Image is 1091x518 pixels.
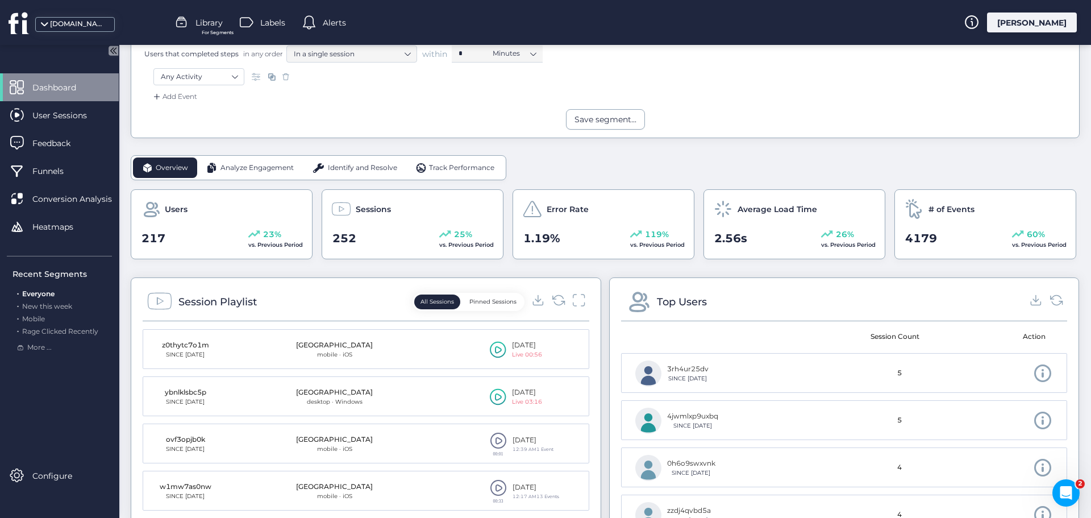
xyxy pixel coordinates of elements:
[157,340,214,351] div: z0thytc7o1m
[1027,228,1045,241] span: 60%
[1052,479,1080,507] iframe: Intercom live chat
[202,29,234,36] span: For Segments
[1012,241,1067,248] span: vs. Previous Period
[32,81,93,94] span: Dashboard
[296,387,373,398] div: [GEOGRAPHIC_DATA]
[32,470,89,482] span: Configure
[178,294,257,310] div: Session Playlist
[513,493,559,500] div: 12:17 AMㅤ13 Events
[157,434,214,445] div: ovf3opjb0k
[157,445,214,454] div: SINCE [DATE]
[157,387,214,398] div: ybnlklsbc5p
[512,340,542,351] div: [DATE]
[161,68,237,85] nz-select-item: Any Activity
[987,13,1077,32] div: [PERSON_NAME]
[195,16,223,29] span: Library
[27,342,52,353] span: More ...
[248,241,303,248] span: vs. Previous Period
[667,458,715,469] div: 0h6o9swxvnk
[156,163,188,173] span: Overview
[296,492,373,501] div: mobile · iOS
[429,163,494,173] span: Track Performance
[22,327,98,335] span: Rage Clicked Recently
[928,203,975,216] span: # of Events
[667,505,711,516] div: zzdj4qvbd5a
[263,228,281,241] span: 23%
[165,203,188,216] span: Users
[22,302,72,310] span: New this week
[17,312,19,323] span: .
[667,469,715,478] div: SINCE [DATE]
[328,163,397,173] span: Identify and Resolve
[454,228,472,241] span: 25%
[422,48,447,60] span: within
[463,295,523,309] button: Pinned Sessions
[667,374,709,383] div: SINCE [DATE]
[296,434,373,445] div: [GEOGRAPHIC_DATA]
[141,230,165,247] span: 217
[220,163,294,173] span: Analyze Engagement
[294,45,410,63] nz-select-item: In a single session
[667,364,709,375] div: 3rh4ur25dv
[512,350,542,359] div: Live 00:56
[22,289,55,298] span: Everyone
[241,49,283,59] span: in any order
[574,113,636,126] div: Save segment...
[296,482,373,492] div: [GEOGRAPHIC_DATA]
[32,221,90,233] span: Heatmaps
[836,228,854,241] span: 26%
[157,482,214,492] div: w1mw7as0nw
[493,45,536,62] nz-select-item: Minutes
[714,230,747,247] span: 2.56s
[32,193,129,205] span: Conversion Analysis
[821,241,876,248] span: vs. Previous Period
[22,314,45,323] span: Mobile
[296,445,373,454] div: mobile · iOS
[738,203,817,216] span: Average Load Time
[356,203,391,216] span: Sessions
[151,91,197,102] div: Add Event
[157,350,214,359] div: SINCE [DATE]
[512,397,542,407] div: Live 03:16
[17,300,19,310] span: .
[17,287,19,298] span: .
[1076,479,1085,488] span: 2
[950,321,1059,353] mat-header-cell: Action
[512,387,542,398] div: [DATE]
[260,16,285,29] span: Labels
[657,294,707,310] div: Top Users
[897,415,902,426] span: 5
[667,411,718,422] div: 4jwmlxp9uxbq
[547,203,589,216] span: Error Rate
[513,435,553,446] div: [DATE]
[630,241,685,248] span: vs. Previous Period
[17,325,19,335] span: .
[323,16,346,29] span: Alerts
[905,230,937,247] span: 4179
[296,350,373,359] div: mobile · iOS
[490,499,507,503] div: 00:33
[332,230,356,247] span: 252
[157,492,214,501] div: SINCE [DATE]
[13,268,112,280] div: Recent Segments
[144,49,239,59] span: Users that completed steps
[513,446,553,453] div: 12:39 AMㅤ1 Event
[414,295,460,309] button: All Sessions
[439,241,494,248] span: vs. Previous Period
[897,368,902,379] span: 5
[897,462,902,473] span: 4
[490,451,507,456] div: 00:01
[296,397,373,407] div: desktop · Windows
[157,397,214,407] div: SINCE [DATE]
[523,230,560,247] span: 1.19%
[840,321,950,353] mat-header-cell: Session Count
[32,109,104,122] span: User Sessions
[32,137,88,150] span: Feedback
[667,421,718,430] div: SINCE [DATE]
[645,228,669,241] span: 119%
[513,482,559,493] div: [DATE]
[296,340,373,351] div: [GEOGRAPHIC_DATA]
[50,19,107,30] div: [DOMAIN_NAME]
[32,165,81,177] span: Funnels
